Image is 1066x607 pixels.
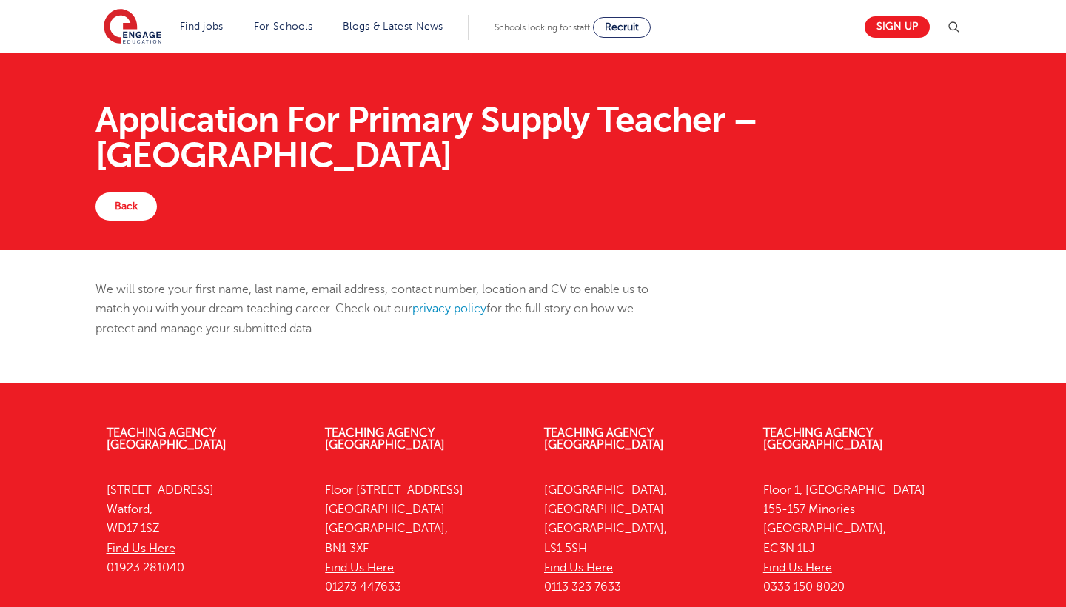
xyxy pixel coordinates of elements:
a: privacy policy [412,302,486,315]
a: Find Us Here [544,561,613,574]
p: Floor [STREET_ADDRESS] [GEOGRAPHIC_DATA] [GEOGRAPHIC_DATA], BN1 3XF 01273 447633 [325,480,522,597]
a: Find jobs [180,21,224,32]
a: For Schools [254,21,312,32]
span: Recruit [605,21,639,33]
a: Find Us Here [763,561,832,574]
h1: Application For Primary Supply Teacher – [GEOGRAPHIC_DATA] [95,102,971,173]
a: Teaching Agency [GEOGRAPHIC_DATA] [544,426,664,452]
a: Teaching Agency [GEOGRAPHIC_DATA] [325,426,445,452]
a: Teaching Agency [GEOGRAPHIC_DATA] [107,426,227,452]
a: Find Us Here [107,542,175,555]
a: Recruit [593,17,651,38]
a: Find Us Here [325,561,394,574]
a: Back [95,192,157,221]
img: Engage Education [104,9,161,46]
a: Blogs & Latest News [343,21,443,32]
a: Sign up [865,16,930,38]
p: [GEOGRAPHIC_DATA], [GEOGRAPHIC_DATA] [GEOGRAPHIC_DATA], LS1 5SH 0113 323 7633 [544,480,741,597]
p: We will store your first name, last name, email address, contact number, location and CV to enabl... [95,280,672,338]
p: Floor 1, [GEOGRAPHIC_DATA] 155-157 Minories [GEOGRAPHIC_DATA], EC3N 1LJ 0333 150 8020 [763,480,960,597]
span: Schools looking for staff [495,22,590,33]
p: [STREET_ADDRESS] Watford, WD17 1SZ 01923 281040 [107,480,304,577]
a: Teaching Agency [GEOGRAPHIC_DATA] [763,426,883,452]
